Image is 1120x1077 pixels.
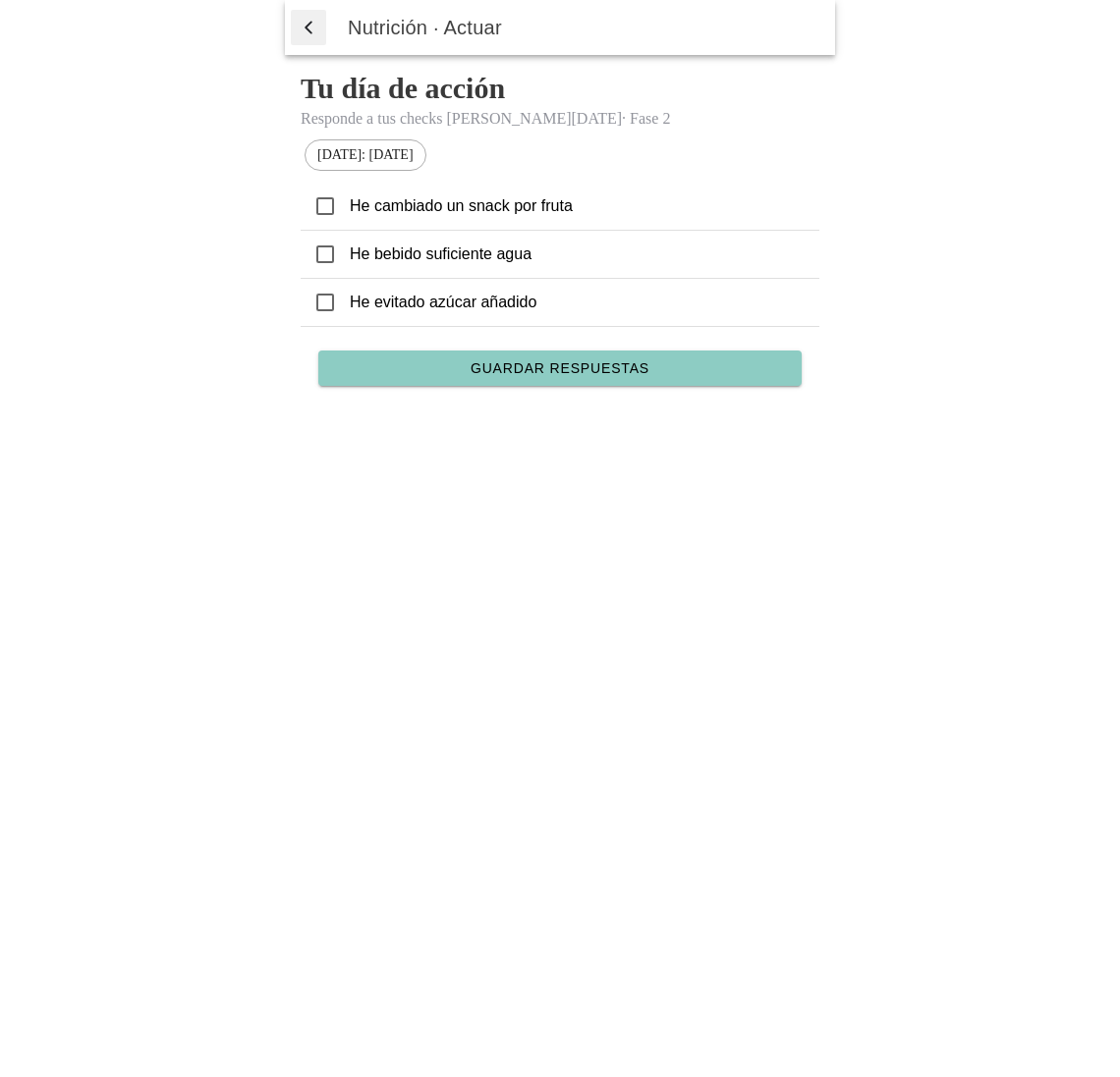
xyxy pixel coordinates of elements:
p: Responde a tus checks [PERSON_NAME][DATE] [301,110,819,128]
span: · Fase 2 [622,110,670,127]
ion-label: He evitado azúcar añadido [350,293,804,313]
ion-label: He cambiado un snack por fruta [350,196,804,217]
ion-label: [DATE]: [DATE] [317,147,414,163]
b: Tu día de acción [301,72,505,104]
ion-label: He bebido suficiente agua [350,244,804,265]
span: Guardar respuestas [471,361,649,375]
ion-title: Nutrición · Actuar [328,17,835,39]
